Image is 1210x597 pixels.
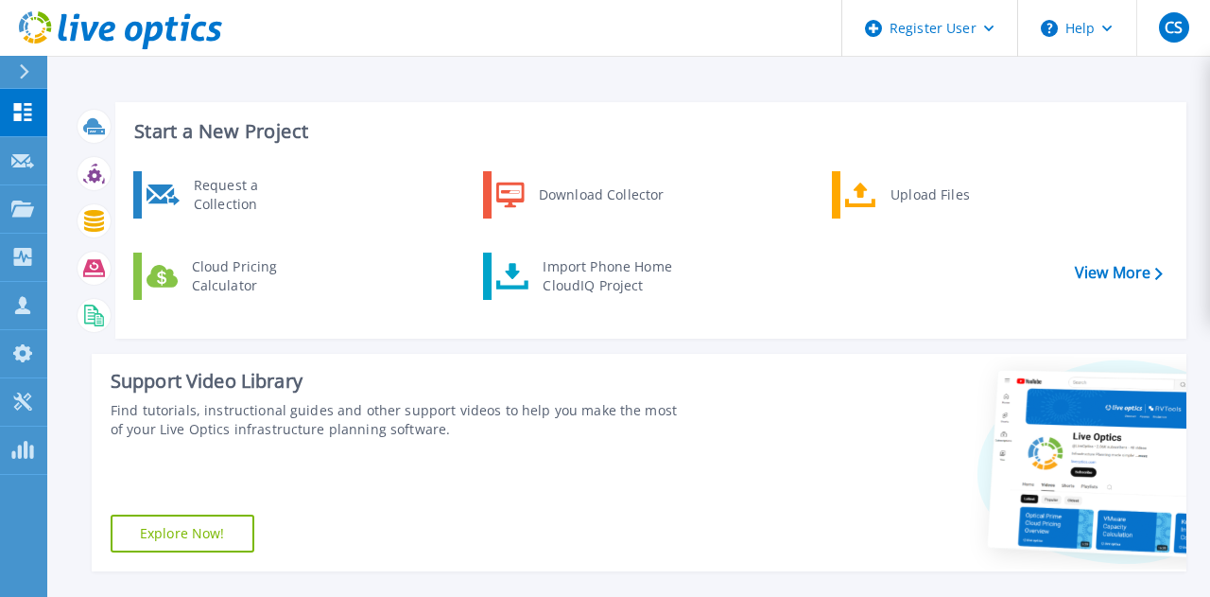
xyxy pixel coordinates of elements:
[182,257,322,295] div: Cloud Pricing Calculator
[133,171,327,219] a: Request a Collection
[832,171,1026,219] a: Upload Files
[134,121,1162,142] h3: Start a New Project
[533,257,681,295] div: Import Phone Home CloudIQ Project
[111,369,680,394] div: Support Video Library
[133,253,327,300] a: Cloud Pricing Calculator
[483,171,677,219] a: Download Collector
[184,176,322,214] div: Request a Collection
[111,515,254,553] a: Explore Now!
[881,176,1021,214] div: Upload Files
[111,401,680,439] div: Find tutorials, instructional guides and other support videos to help you make the most of your L...
[1165,20,1183,35] span: CS
[1075,264,1163,282] a: View More
[529,176,672,214] div: Download Collector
